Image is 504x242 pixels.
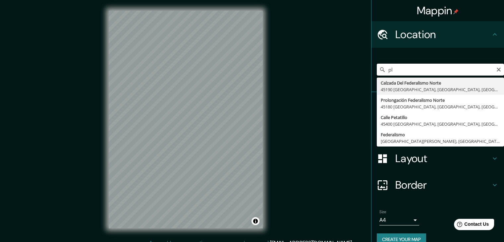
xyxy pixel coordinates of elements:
[371,119,504,145] div: Style
[109,11,263,228] canvas: Map
[395,28,491,41] h4: Location
[417,4,459,17] h4: Mappin
[395,178,491,192] h4: Border
[381,131,500,138] div: Federalismo
[252,217,259,225] button: Toggle attribution
[453,9,459,14] img: pin-icon.png
[381,103,500,110] div: 45180 [GEOGRAPHIC_DATA], [GEOGRAPHIC_DATA], [GEOGRAPHIC_DATA]
[381,80,500,86] div: Calzada Del Federalismo Norte
[445,216,497,235] iframe: Help widget launcher
[377,64,504,76] input: Pick your city or area
[381,138,500,145] div: [GEOGRAPHIC_DATA][PERSON_NAME], [GEOGRAPHIC_DATA], [GEOGRAPHIC_DATA]
[381,86,500,93] div: 45190 [GEOGRAPHIC_DATA], [GEOGRAPHIC_DATA], [GEOGRAPHIC_DATA]
[395,152,491,165] h4: Layout
[381,121,500,127] div: 45400 [GEOGRAPHIC_DATA], [GEOGRAPHIC_DATA], [GEOGRAPHIC_DATA]
[379,215,419,225] div: A4
[371,145,504,172] div: Layout
[371,92,504,119] div: Pins
[381,97,500,103] div: Prolongación Federalismo Norte
[371,172,504,198] div: Border
[379,209,386,215] label: Size
[381,114,500,121] div: Calle Petatillo
[496,66,501,72] button: Clear
[371,21,504,48] div: Location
